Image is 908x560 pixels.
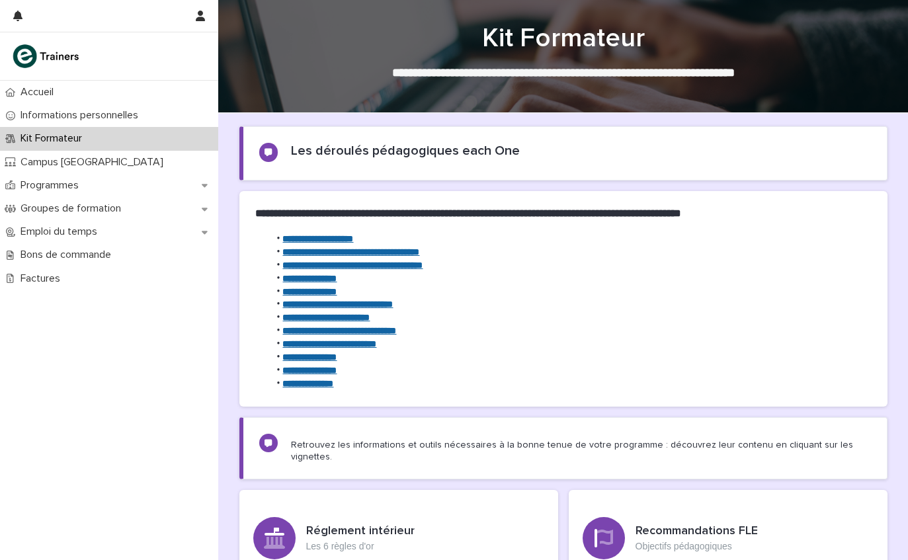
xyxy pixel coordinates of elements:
h2: Les déroulés pédagogiques each One [291,143,520,159]
p: Groupes de formation [15,202,132,215]
p: Kit Formateur [15,132,93,145]
p: Campus [GEOGRAPHIC_DATA] [15,156,174,169]
h1: Kit Formateur [239,22,887,54]
h3: Recommandations FLE [636,524,758,539]
p: Les 6 règles d'or [306,541,415,552]
h3: Réglement intérieur [306,524,415,539]
p: Accueil [15,86,64,99]
p: Objectifs pédagogiques [636,541,758,552]
img: K0CqGN7SDeD6s4JG8KQk [11,43,83,69]
p: Informations personnelles [15,109,149,122]
p: Factures [15,272,71,285]
p: Bons de commande [15,249,122,261]
p: Emploi du temps [15,225,108,238]
p: Programmes [15,179,89,192]
p: Retrouvez les informations et outils nécessaires à la bonne tenue de votre programme : découvrez ... [291,439,870,463]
